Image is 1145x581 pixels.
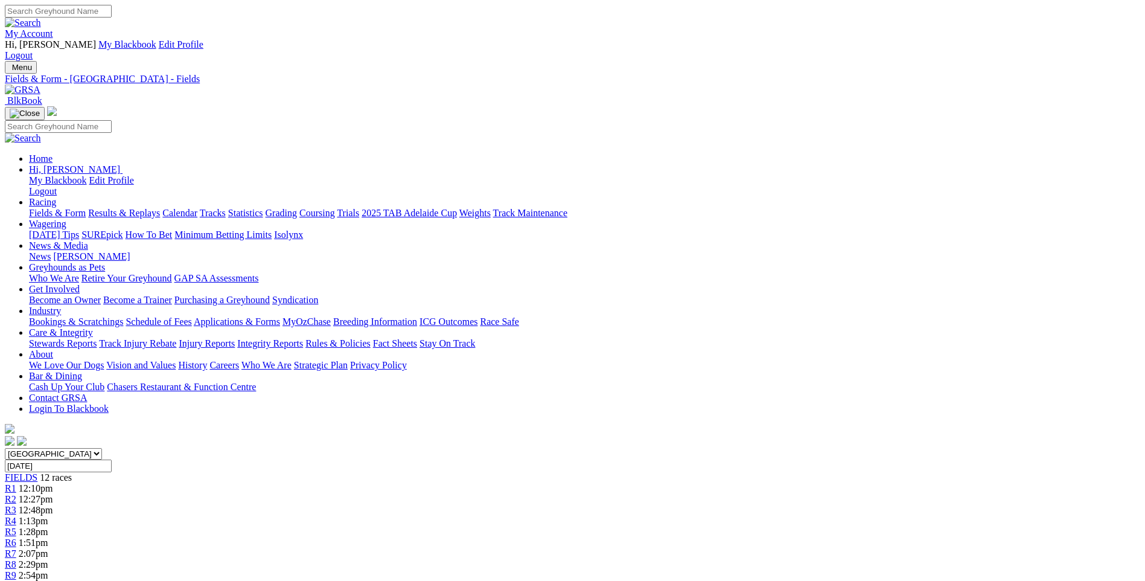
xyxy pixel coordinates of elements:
[373,338,417,348] a: Fact Sheets
[5,74,1140,85] a: Fields & Form - [GEOGRAPHIC_DATA] - Fields
[174,230,272,240] a: Minimum Betting Limits
[5,516,16,526] a: R4
[29,306,61,316] a: Industry
[5,133,41,144] img: Search
[126,316,191,327] a: Schedule of Fees
[5,107,45,120] button: Toggle navigation
[19,548,48,559] span: 2:07pm
[305,338,371,348] a: Rules & Policies
[98,39,156,50] a: My Blackbook
[29,164,120,175] span: Hi, [PERSON_NAME]
[5,570,16,580] a: R9
[19,516,48,526] span: 1:13pm
[29,251,51,262] a: News
[362,208,457,218] a: 2025 TAB Adelaide Cup
[5,61,37,74] button: Toggle navigation
[294,360,348,370] a: Strategic Plan
[480,316,518,327] a: Race Safe
[5,559,16,570] span: R8
[209,360,239,370] a: Careers
[19,527,48,537] span: 1:28pm
[174,273,259,283] a: GAP SA Assessments
[81,230,123,240] a: SUREpick
[29,230,1140,240] div: Wagering
[5,527,16,537] a: R5
[29,208,1140,219] div: Racing
[99,338,176,348] a: Track Injury Rebate
[5,28,53,39] a: My Account
[29,208,86,218] a: Fields & Form
[29,403,109,414] a: Login To Blackbook
[5,483,16,493] a: R1
[459,208,491,218] a: Weights
[7,95,42,106] span: BlkBook
[5,424,14,434] img: logo-grsa-white.png
[419,316,477,327] a: ICG Outcomes
[29,327,93,338] a: Care & Integrity
[29,164,123,175] a: Hi, [PERSON_NAME]
[5,436,14,446] img: facebook.svg
[29,262,105,272] a: Greyhounds as Pets
[19,505,53,515] span: 12:48pm
[10,109,40,118] img: Close
[29,360,104,370] a: We Love Our Dogs
[299,208,335,218] a: Coursing
[5,39,1140,61] div: My Account
[29,295,101,305] a: Become an Owner
[5,39,96,50] span: Hi, [PERSON_NAME]
[29,273,1140,284] div: Greyhounds as Pets
[5,85,40,95] img: GRSA
[5,95,42,106] a: BlkBook
[179,338,235,348] a: Injury Reports
[178,360,207,370] a: History
[5,472,37,483] a: FIELDS
[200,208,226,218] a: Tracks
[88,208,160,218] a: Results & Replays
[29,273,79,283] a: Who We Are
[159,39,203,50] a: Edit Profile
[19,538,48,548] span: 1:51pm
[333,316,417,327] a: Breeding Information
[12,63,32,72] span: Menu
[29,338,97,348] a: Stewards Reports
[29,230,79,240] a: [DATE] Tips
[103,295,172,305] a: Become a Trainer
[29,197,56,207] a: Racing
[5,505,16,515] a: R3
[29,316,123,327] a: Bookings & Scratchings
[5,548,16,559] a: R7
[89,175,134,185] a: Edit Profile
[29,338,1140,349] div: Care & Integrity
[29,175,87,185] a: My Blackbook
[29,360,1140,371] div: About
[19,559,48,570] span: 2:29pm
[53,251,130,262] a: [PERSON_NAME]
[29,284,80,294] a: Get Involved
[237,338,303,348] a: Integrity Reports
[241,360,292,370] a: Who We Are
[19,570,48,580] span: 2:54pm
[81,273,172,283] a: Retire Your Greyhound
[272,295,318,305] a: Syndication
[40,472,72,483] span: 12 races
[29,219,66,229] a: Wagering
[29,175,1140,197] div: Hi, [PERSON_NAME]
[5,120,112,133] input: Search
[5,494,16,504] a: R2
[350,360,407,370] a: Privacy Policy
[5,538,16,548] a: R6
[493,208,567,218] a: Track Maintenance
[5,460,112,472] input: Select date
[29,316,1140,327] div: Industry
[17,436,27,446] img: twitter.svg
[194,316,280,327] a: Applications & Forms
[162,208,197,218] a: Calendar
[29,240,88,251] a: News & Media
